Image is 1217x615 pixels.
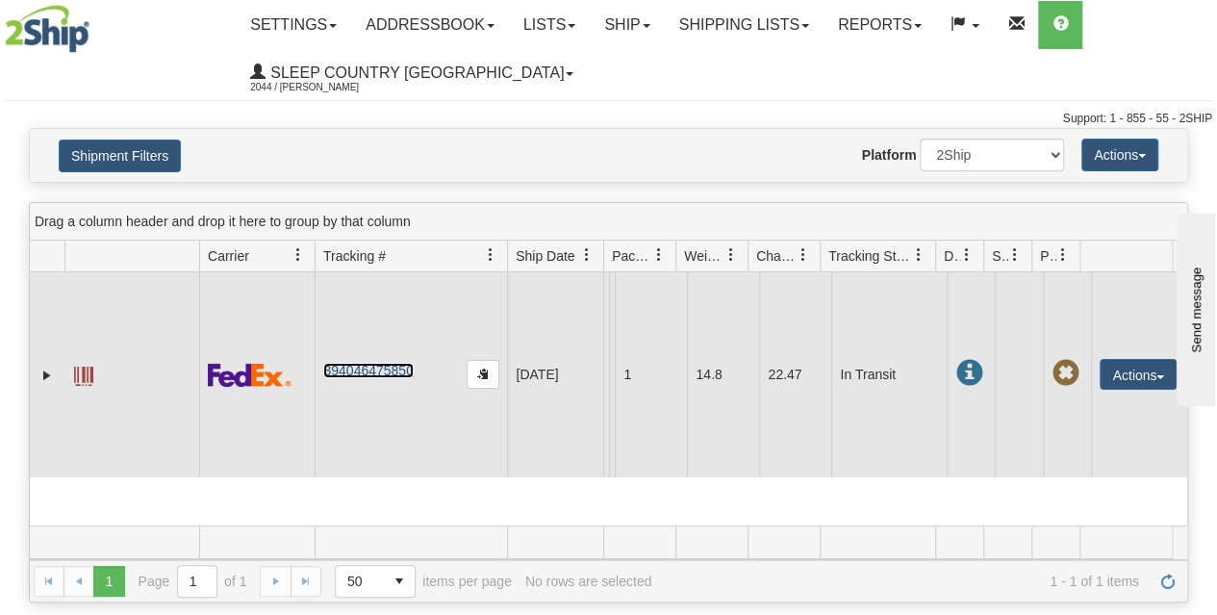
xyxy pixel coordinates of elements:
span: Tracking Status [828,246,912,266]
span: Shipment Issues [992,246,1008,266]
a: Shipment Issues filter column settings [999,239,1031,271]
a: Carrier filter column settings [282,239,315,271]
iframe: chat widget [1173,209,1215,405]
a: Shipping lists [665,1,824,49]
a: Weight filter column settings [715,239,748,271]
a: Tracking # filter column settings [474,239,507,271]
td: 1 [615,272,687,477]
a: Lists [509,1,590,49]
a: Delivery Status filter column settings [951,239,983,271]
span: items per page [335,565,512,598]
a: Ship [590,1,664,49]
a: Ship Date filter column settings [570,239,603,271]
a: Packages filter column settings [643,239,675,271]
div: Send message [14,16,178,31]
a: Pickup Status filter column settings [1047,239,1079,271]
span: 50 [347,572,372,591]
span: Page sizes drop down [335,565,416,598]
span: Packages [612,246,652,266]
span: Pickup Status [1040,246,1056,266]
a: 394046475850 [323,363,413,378]
td: In Transit [831,272,947,477]
div: grid grouping header [30,203,1187,241]
span: In Transit [955,360,982,387]
span: Tracking # [323,246,386,266]
label: Platform [862,145,917,165]
a: Label [74,358,93,389]
span: 2044 / [PERSON_NAME] [250,78,394,97]
td: Beco Industries Shipping department [GEOGRAPHIC_DATA] [GEOGRAPHIC_DATA] [GEOGRAPHIC_DATA] H1J 0A8 [603,272,609,477]
button: Actions [1100,359,1177,390]
td: 14.8 [687,272,759,477]
input: Page 1 [178,566,216,597]
span: Ship Date [516,246,574,266]
a: Tracking Status filter column settings [902,239,935,271]
span: Carrier [208,246,249,266]
span: 1 - 1 of 1 items [665,574,1139,589]
span: Pickup Not Assigned [1052,360,1078,387]
span: Page 1 [93,566,124,597]
a: Refresh [1153,566,1183,597]
a: Expand [38,366,57,385]
button: Copy to clipboard [467,360,499,389]
span: select [384,566,415,597]
button: Shipment Filters [59,140,181,172]
div: Support: 1 - 855 - 55 - 2SHIP [5,111,1212,127]
td: [DATE] [507,272,603,477]
span: Weight [684,246,724,266]
a: Settings [236,1,351,49]
td: [PERSON_NAME] [PERSON_NAME] CA BC CHILLIWACK V2R 6B6 [609,272,615,477]
a: Charge filter column settings [787,239,820,271]
a: Sleep Country [GEOGRAPHIC_DATA] 2044 / [PERSON_NAME] [236,49,588,97]
span: Charge [756,246,797,266]
img: logo2044.jpg [5,5,89,53]
span: Page of 1 [139,565,247,598]
span: Sleep Country [GEOGRAPHIC_DATA] [266,64,564,81]
span: Delivery Status [944,246,960,266]
a: Addressbook [351,1,509,49]
a: Reports [824,1,936,49]
div: No rows are selected [525,574,652,589]
img: 2 - FedEx Express® [208,363,292,387]
td: 22.47 [759,272,831,477]
button: Actions [1081,139,1158,171]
